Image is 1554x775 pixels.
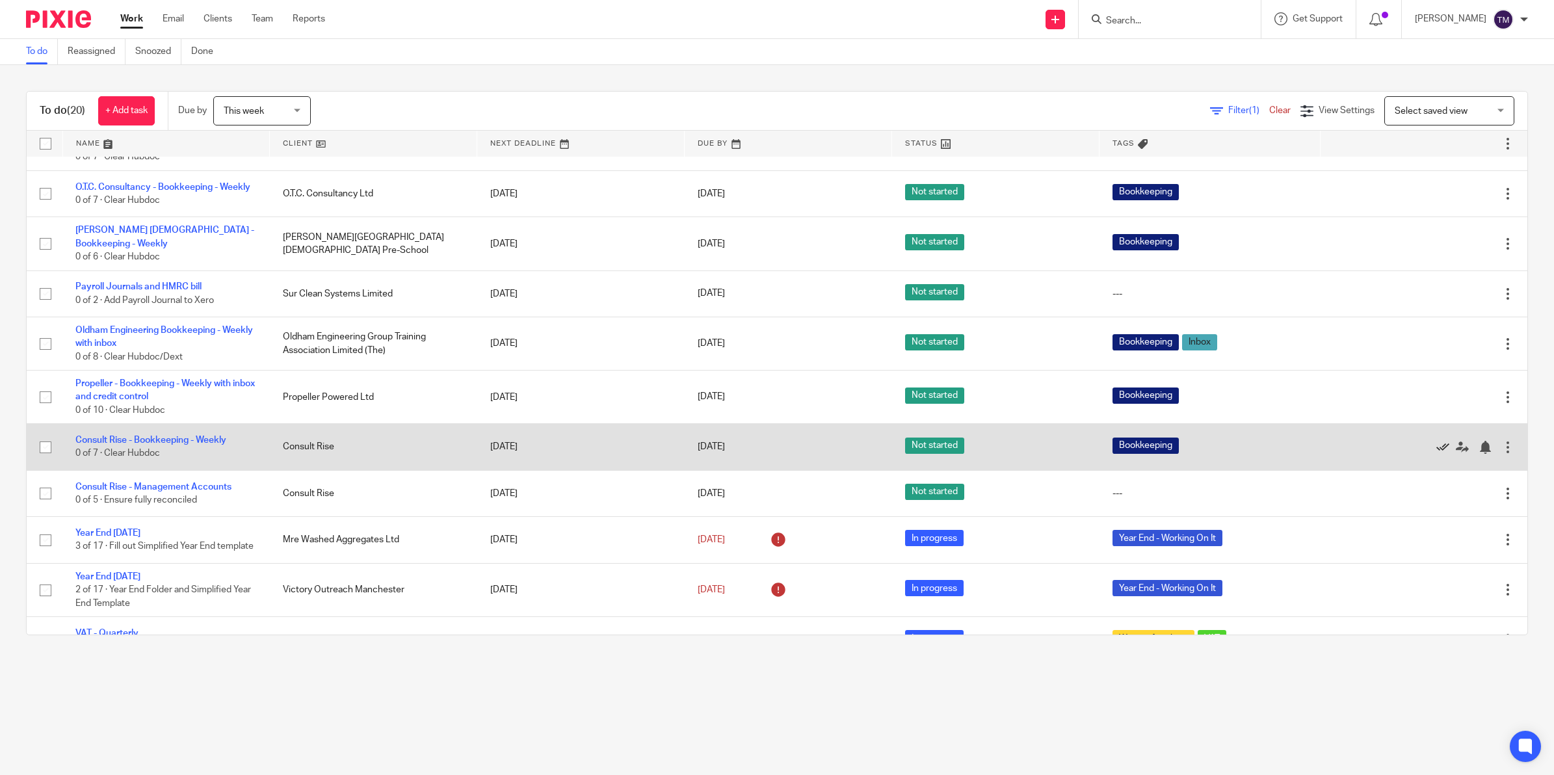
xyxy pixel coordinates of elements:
a: VAT - Quarterly [75,629,138,638]
a: To do [26,39,58,64]
div: --- [1113,487,1307,500]
span: 0 of 5 · Ensure fully reconciled [75,495,197,505]
span: Not started [905,284,964,300]
td: [DATE] [477,470,685,516]
span: Inbox [1182,334,1217,350]
td: Consult Rise [270,617,477,663]
span: [DATE] [698,393,725,402]
span: 0 of 8 · Clear Hubdoc/Dext [75,352,183,361]
span: 0 of 6 · Clear Hubdoc [75,252,160,261]
span: Not started [905,484,964,500]
td: O.T.C. Consultancy Ltd [270,170,477,217]
a: Reassigned [68,39,125,64]
a: Mark as done [1436,440,1456,453]
a: Team [252,12,273,25]
span: Select saved view [1395,107,1468,116]
span: 0 of 7 · Clear Hubdoc [75,196,160,205]
span: Not started [905,438,964,454]
span: Get Support [1293,14,1343,23]
span: 0 of 7 · Clear Hubdoc [75,153,160,162]
p: [PERSON_NAME] [1415,12,1486,25]
a: Consult Rise - Management Accounts [75,482,231,492]
span: 3 of 17 · Fill out Simplified Year End template [75,542,254,551]
td: [DATE] [477,217,685,270]
a: Year End [DATE] [75,572,140,581]
td: [DATE] [477,424,685,470]
span: 2 of 17 · Year End Folder and Simplified Year End Template [75,585,251,608]
span: Bookkeeping [1113,334,1179,350]
img: svg%3E [1493,9,1514,30]
a: [PERSON_NAME] [DEMOGRAPHIC_DATA] - Bookkeeping - Weekly [75,226,254,248]
a: Oldham Engineering Bookkeeping - Weekly with inbox [75,326,253,348]
span: Year End - Working On It [1113,580,1222,596]
td: Mre Washed Aggregates Ltd [270,517,477,563]
a: O.T.C. Consultancy - Bookkeeping - Weekly [75,183,250,192]
a: Work [120,12,143,25]
span: Bookkeeping [1113,438,1179,454]
a: Consult Rise - Bookkeeping - Weekly [75,436,226,445]
td: [DATE] [477,517,685,563]
td: Sur Clean Systems Limited [270,270,477,317]
a: Email [163,12,184,25]
a: Year End [DATE] [75,529,140,538]
span: [DATE] [698,489,725,498]
span: 0 of 2 · Add Payroll Journal to Xero [75,296,214,305]
span: Not started [905,387,964,404]
span: [DATE] [698,442,725,451]
span: (20) [67,105,85,116]
td: Propeller Powered Ltd [270,371,477,424]
span: Tags [1113,140,1135,147]
input: Search [1105,16,1222,27]
td: [DATE] [477,317,685,370]
span: VAT [1198,630,1226,646]
span: Year End - Working On It [1113,530,1222,546]
a: Payroll Journals and HMRC bill [75,282,202,291]
span: Bookkeeping [1113,387,1179,404]
span: This week [224,107,264,116]
span: [DATE] [698,339,725,348]
span: 0 of 10 · Clear Hubdoc [75,406,165,415]
a: Propeller - Bookkeeping - Weekly with inbox and credit control [75,379,255,401]
span: Not started [905,184,964,200]
span: [DATE] [698,535,725,544]
span: In progress [905,630,964,646]
span: [DATE] [698,289,725,298]
td: Consult Rise [270,424,477,470]
a: Clear [1269,106,1291,115]
a: Snoozed [135,39,181,64]
td: Consult Rise [270,470,477,516]
td: Oldham Engineering Group Training Association Limited (The) [270,317,477,370]
td: [DATE] [477,270,685,317]
span: [DATE] [698,585,725,594]
td: [PERSON_NAME][GEOGRAPHIC_DATA][DEMOGRAPHIC_DATA] Pre-School [270,217,477,270]
span: Waiting for client [1113,630,1194,646]
span: 0 of 7 · Clear Hubdoc [75,449,160,458]
span: View Settings [1319,106,1375,115]
span: In progress [905,530,964,546]
img: Pixie [26,10,91,28]
td: [DATE] [477,617,685,663]
a: + Add task [98,96,155,125]
span: Not started [905,334,964,350]
span: [DATE] [698,239,725,248]
span: Not started [905,234,964,250]
h1: To do [40,104,85,118]
a: Done [191,39,223,64]
td: Victory Outreach Manchester [270,563,477,616]
a: Clients [204,12,232,25]
span: (1) [1249,106,1259,115]
span: Bookkeeping [1113,184,1179,200]
span: Filter [1228,106,1269,115]
span: [DATE] [698,189,725,198]
a: Reports [293,12,325,25]
td: [DATE] [477,563,685,616]
td: [DATE] [477,371,685,424]
span: Bookkeeping [1113,234,1179,250]
div: --- [1113,287,1307,300]
p: Due by [178,104,207,117]
td: [DATE] [477,170,685,217]
span: In progress [905,580,964,596]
